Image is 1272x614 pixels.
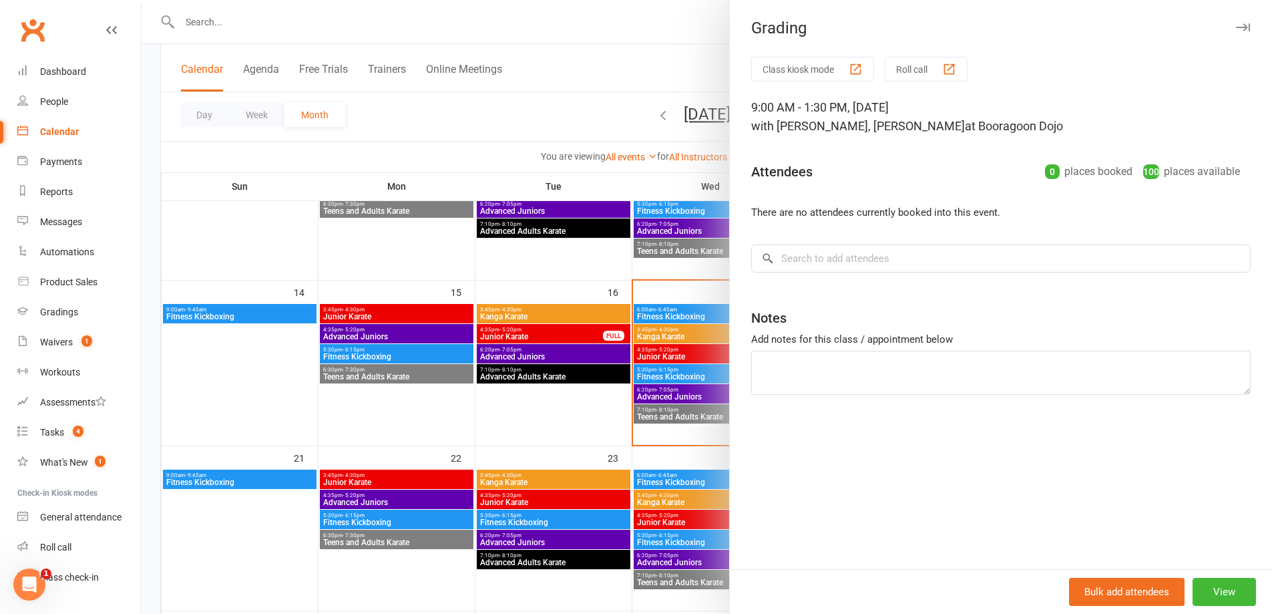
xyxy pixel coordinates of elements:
[17,418,141,448] a: Tasks 4
[17,177,141,207] a: Reports
[40,367,80,377] div: Workouts
[17,327,141,357] a: Waivers 1
[40,307,78,317] div: Gradings
[41,569,51,579] span: 1
[751,245,1251,273] input: Search to add attendees
[17,357,141,388] a: Workouts
[17,147,141,177] a: Payments
[751,309,787,327] div: Notes
[40,457,88,468] div: What's New
[17,207,141,237] a: Messages
[40,277,97,287] div: Product Sales
[1045,162,1132,181] div: places booked
[13,569,45,601] iframe: Intercom live chat
[40,572,99,583] div: Class check-in
[751,119,965,133] span: with [PERSON_NAME], [PERSON_NAME]
[40,427,64,438] div: Tasks
[40,337,73,347] div: Waivers
[1143,162,1240,181] div: places available
[40,542,71,553] div: Roll call
[40,397,106,408] div: Assessments
[1069,578,1185,606] button: Bulk add attendees
[730,19,1272,37] div: Grading
[95,456,105,467] span: 1
[751,98,1251,136] div: 9:00 AM - 1:30 PM, [DATE]
[751,57,874,82] button: Class kiosk mode
[40,186,73,197] div: Reports
[751,162,813,181] div: Attendees
[965,119,1063,133] span: at Booragoon Dojo
[40,156,82,167] div: Payments
[40,512,122,522] div: General attendance
[40,247,94,257] div: Automations
[17,87,141,117] a: People
[17,448,141,478] a: What's New1
[751,204,1251,220] li: There are no attendees currently booked into this event.
[16,13,49,47] a: Clubworx
[40,216,82,227] div: Messages
[17,563,141,593] a: Class kiosk mode
[73,426,83,437] span: 4
[17,267,141,297] a: Product Sales
[1045,164,1060,179] div: 0
[17,502,141,532] a: General attendance kiosk mode
[40,126,79,137] div: Calendar
[17,388,141,418] a: Assessments
[751,331,1251,347] div: Add notes for this class / appointment below
[1143,164,1159,179] div: 100
[1193,578,1256,606] button: View
[885,57,968,82] button: Roll call
[81,335,92,347] span: 1
[40,66,86,77] div: Dashboard
[17,237,141,267] a: Automations
[17,117,141,147] a: Calendar
[17,297,141,327] a: Gradings
[17,57,141,87] a: Dashboard
[17,532,141,563] a: Roll call
[40,96,68,107] div: People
